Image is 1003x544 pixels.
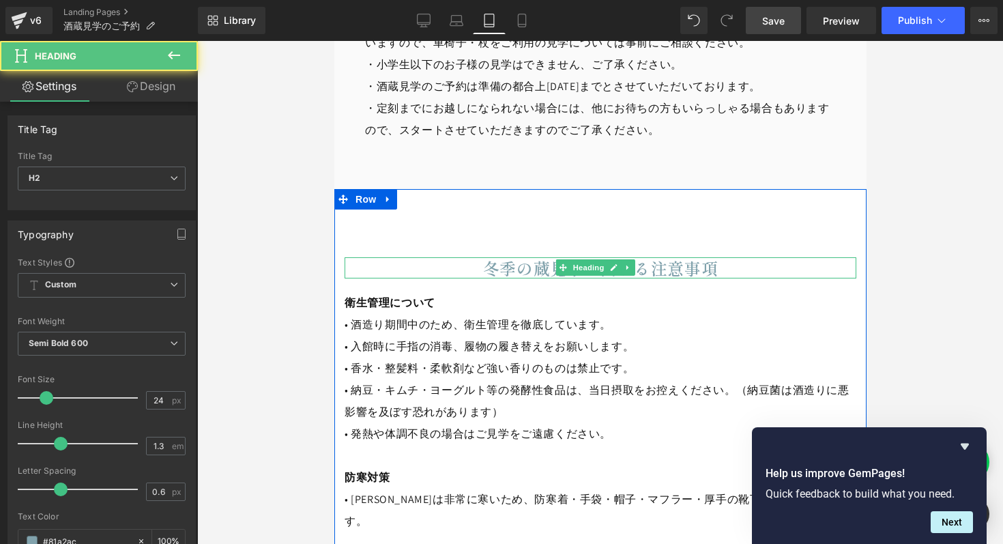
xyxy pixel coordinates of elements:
[766,466,973,482] h2: Help us improve GemPages!
[198,7,265,34] a: New Library
[18,512,186,521] div: Text Color
[806,7,876,34] a: Preview
[102,71,201,102] a: Design
[10,273,522,295] p: • 酒造り期間中のため、衛生管理を徹底しています。
[473,7,506,34] a: Tablet
[235,218,272,235] span: Heading
[172,487,184,496] span: px
[29,338,88,348] b: Semi Bold 600
[172,396,184,405] span: px
[10,448,522,491] p: • [PERSON_NAME]は非常に寒いため、防寒着・手袋・帽子・マフラー・厚手の靴下などを推奨します。
[63,7,198,18] a: Landing Pages
[898,15,932,26] span: Publish
[10,255,101,269] strong: 衛生管理について
[10,295,522,317] p: • 入館時に手指の消毒、履物の履き替えをお願いします。
[407,7,440,34] a: Desktop
[680,7,708,34] button: Undo
[18,375,186,384] div: Font Size
[823,14,860,28] span: Preview
[10,216,522,238] h2: 冬季の蔵見学に関する注意事項
[287,218,301,235] a: Expand / Collapse
[970,7,998,34] button: More
[27,12,44,29] div: v6
[18,420,186,430] div: Line Height
[882,7,965,34] button: Publish
[440,7,473,34] a: Laptop
[766,438,973,533] div: Help us improve GemPages!
[10,339,522,382] p: • 納豆・キムチ・ヨーグルト等の発酵性食品は、当日摂取をお控えください。（納豆菌は酒造りに悪影響を及ぼす恐れがあります）
[31,57,501,100] p: ・定刻までにお越しになられない場合には、他にお待ちの方もいらっしゃる場合もありますので、スタートさせていただきますのでご了承ください。
[172,442,184,450] span: em
[18,221,74,240] div: Typography
[31,13,501,35] p: ・小学生以下のお子様の見学はできません、ご了承ください。
[5,7,53,34] a: v6
[766,487,973,500] p: Quick feedback to build what you need.
[18,257,186,268] div: Text Styles
[10,317,522,339] p: • 香水・整髪料・柔軟剤など強い香りのものは禁止です。
[18,317,186,326] div: Font Weight
[18,148,45,169] span: Row
[957,438,973,455] button: Hide survey
[31,35,501,57] p: ・酒蔵見学のご予約は準備の都合上[DATE]までとさせていただいております。
[18,152,186,161] div: Title Tag
[45,279,76,291] b: Custom
[931,511,973,533] button: Next question
[45,148,63,169] a: Expand / Collapse
[713,7,740,34] button: Redo
[18,466,186,476] div: Letter Spacing
[29,173,40,183] b: H2
[63,20,140,31] span: 酒蔵見学のご予約
[224,14,256,27] span: Library
[10,429,55,444] strong: 防寒対策
[762,14,785,28] span: Save
[506,7,538,34] a: Mobile
[18,116,58,135] div: Title Tag
[10,382,522,404] p: • 発熱や体調不良の場合はご見学をご遠慮ください。
[35,51,76,61] span: Heading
